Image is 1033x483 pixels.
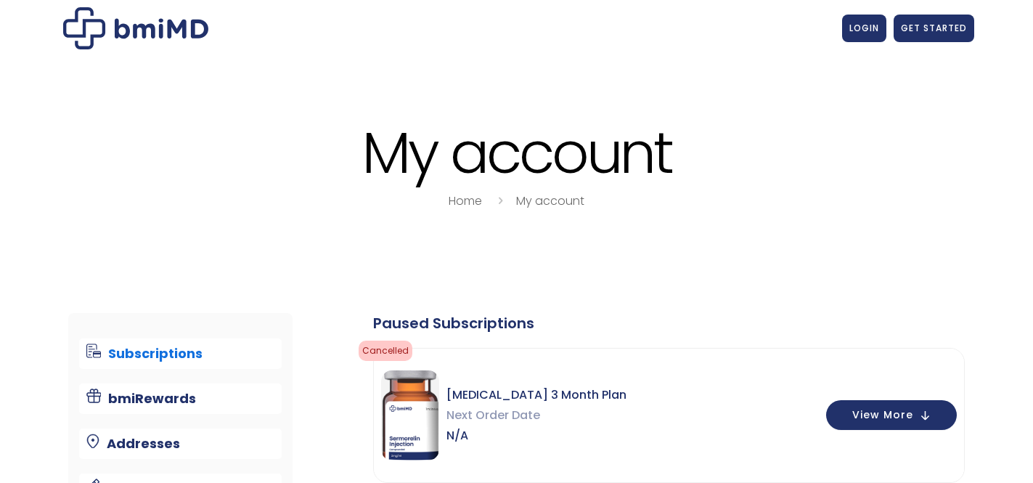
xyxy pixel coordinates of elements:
[373,313,965,333] div: Paused Subscriptions
[381,370,439,460] img: Sermorelin 3 Month Plan
[359,341,412,361] span: cancelled
[60,122,974,184] h1: My account
[79,383,282,414] a: bmiRewards
[842,15,886,42] a: LOGIN
[79,429,282,459] a: Addresses
[63,7,208,49] img: My account
[849,22,879,34] span: LOGIN
[516,192,584,209] a: My account
[446,385,626,405] span: [MEDICAL_DATA] 3 Month Plan
[446,405,626,426] span: Next Order Date
[492,192,508,209] i: breadcrumbs separator
[79,338,282,369] a: Subscriptions
[449,192,482,209] a: Home
[901,22,967,34] span: GET STARTED
[894,15,974,42] a: GET STARTED
[826,400,957,430] button: View More
[446,426,626,446] span: N/A
[852,410,913,420] span: View More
